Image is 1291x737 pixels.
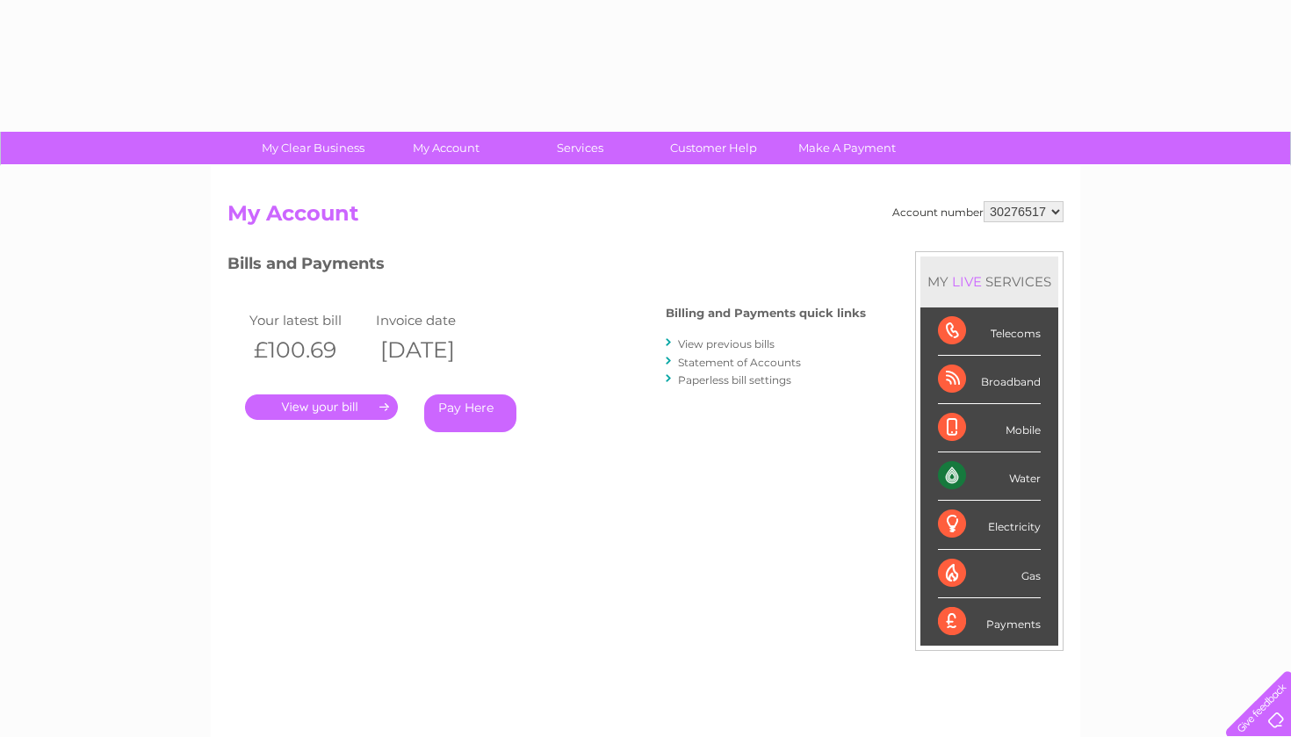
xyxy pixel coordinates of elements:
a: My Account [374,132,519,164]
a: Customer Help [641,132,786,164]
div: Payments [938,598,1041,646]
div: Water [938,452,1041,501]
td: Your latest bill [245,308,371,332]
div: MY SERVICES [920,257,1058,307]
div: Account number [892,201,1064,222]
div: LIVE [948,273,985,290]
a: My Clear Business [241,132,386,164]
h3: Bills and Payments [227,251,866,282]
div: Mobile [938,404,1041,452]
a: . [245,394,398,420]
h2: My Account [227,201,1064,235]
h4: Billing and Payments quick links [666,307,866,320]
a: Statement of Accounts [678,356,801,369]
div: Telecoms [938,307,1041,356]
div: Broadband [938,356,1041,404]
a: Paperless bill settings [678,373,791,387]
td: Invoice date [371,308,498,332]
a: Services [508,132,653,164]
a: Make A Payment [775,132,920,164]
th: [DATE] [371,332,498,368]
div: Electricity [938,501,1041,549]
th: £100.69 [245,332,371,368]
a: View previous bills [678,337,775,350]
div: Gas [938,550,1041,598]
a: Pay Here [424,394,516,432]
